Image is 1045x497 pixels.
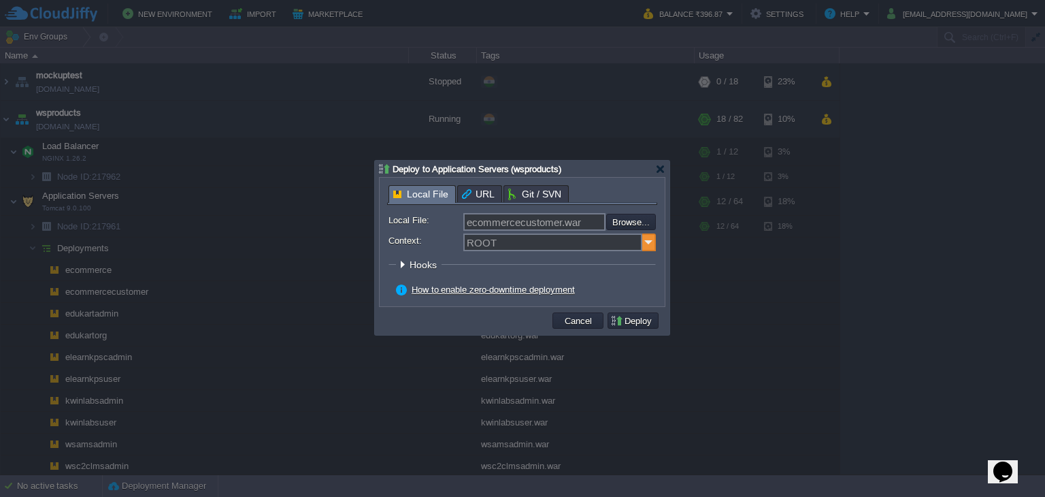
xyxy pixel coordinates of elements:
[462,186,495,202] span: URL
[561,315,596,327] button: Cancel
[508,186,561,202] span: Git / SVN
[388,213,462,227] label: Local File:
[988,443,1031,483] iframe: chat widget
[393,164,561,174] span: Deploy to Application Servers (wsproducts)
[388,234,462,248] label: Context:
[610,315,656,327] button: Deploy
[412,285,575,295] a: How to enable zero-downtime deployment
[393,186,448,203] span: Local File
[410,259,440,270] span: Hooks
